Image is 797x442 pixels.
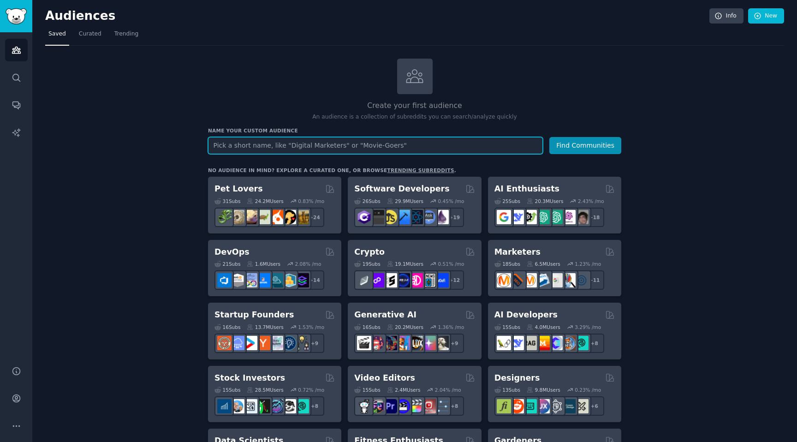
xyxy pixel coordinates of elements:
div: 6.5M Users [527,261,560,267]
div: 28.5M Users [247,387,283,393]
div: + 8 [585,334,604,353]
div: 2.08 % /mo [295,261,321,267]
div: 2.43 % /mo [578,198,604,204]
img: chatgpt_promptDesign [535,210,550,224]
div: 20.2M Users [387,324,423,330]
img: Docker_DevOps [243,273,257,287]
img: aws_cdk [282,273,296,287]
img: leopardgeckos [243,210,257,224]
h2: Marketers [494,246,541,258]
img: UI_Design [523,399,537,413]
input: Pick a short name, like "Digital Marketers" or "Movie-Goers" [208,137,543,154]
span: Trending [114,30,138,38]
a: trending subreddits [387,167,454,173]
h2: Audiences [45,9,709,24]
img: reactnative [409,210,423,224]
img: GummySearch logo [6,8,27,24]
img: DeepSeek [510,210,524,224]
div: 4.0M Users [527,324,560,330]
div: 1.23 % /mo [575,261,601,267]
div: 19 Sub s [354,261,380,267]
div: 26 Sub s [354,198,380,204]
div: 18 Sub s [494,261,520,267]
div: + 12 [445,270,464,290]
img: AItoolsCatalog [523,210,537,224]
img: LangChain [497,336,511,350]
img: logodesign [510,399,524,413]
div: 13.7M Users [247,324,283,330]
div: + 14 [305,270,324,290]
div: 16 Sub s [354,324,380,330]
div: + 6 [585,396,604,416]
a: New [748,8,784,24]
img: FluxAI [409,336,423,350]
div: 19.1M Users [387,261,423,267]
img: OpenAIDev [561,210,576,224]
h2: Designers [494,372,540,384]
h2: Video Editors [354,372,415,384]
img: MistralAI [535,336,550,350]
div: No audience in mind? Explore a curated one, or browse . [208,167,456,173]
h2: Crypto [354,246,385,258]
img: llmops [561,336,576,350]
img: typography [497,399,511,413]
div: 3.29 % /mo [575,324,601,330]
img: finalcutpro [409,399,423,413]
div: 0.23 % /mo [575,387,601,393]
div: 1.36 % /mo [438,324,464,330]
div: + 9 [445,334,464,353]
img: DevOpsLinks [256,273,270,287]
img: defi_ [434,273,449,287]
h2: Generative AI [354,309,416,321]
img: deepdream [383,336,397,350]
img: dalle2 [370,336,384,350]
div: 31 Sub s [214,198,240,204]
img: premiere [383,399,397,413]
img: AskComputerScience [422,210,436,224]
img: startup [243,336,257,350]
div: 2.4M Users [387,387,421,393]
div: 21 Sub s [214,261,240,267]
img: editors [370,399,384,413]
img: googleads [548,273,563,287]
div: 20.3M Users [527,198,563,204]
div: 1.6M Users [247,261,280,267]
img: userexperience [548,399,563,413]
img: UX_Design [574,399,589,413]
div: 15 Sub s [214,387,240,393]
img: AskMarketing [523,273,537,287]
h2: Startup Founders [214,309,294,321]
img: elixir [434,210,449,224]
img: Youtubevideo [422,399,436,413]
img: GoogleGeminiAI [497,210,511,224]
img: AIDevelopersSociety [574,336,589,350]
img: starryai [422,336,436,350]
div: 29.9M Users [387,198,423,204]
img: web3 [396,273,410,287]
img: bigseo [510,273,524,287]
h2: Create your first audience [208,100,621,112]
img: sdforall [396,336,410,350]
img: Emailmarketing [535,273,550,287]
span: Saved [48,30,66,38]
div: + 18 [585,208,604,227]
img: chatgpt_prompts_ [548,210,563,224]
img: azuredevops [217,273,232,287]
img: 0xPolygon [370,273,384,287]
img: CryptoNews [422,273,436,287]
img: technicalanalysis [295,399,309,413]
img: DreamBooth [434,336,449,350]
div: + 24 [305,208,324,227]
img: PetAdvice [282,210,296,224]
img: gopro [357,399,371,413]
img: iOSProgramming [396,210,410,224]
img: Trading [256,399,270,413]
img: learndesign [561,399,576,413]
img: MarketingResearch [561,273,576,287]
div: 0.51 % /mo [438,261,464,267]
img: ycombinator [256,336,270,350]
div: 15 Sub s [494,324,520,330]
img: dividends [217,399,232,413]
img: swingtrading [282,399,296,413]
img: Entrepreneurship [282,336,296,350]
